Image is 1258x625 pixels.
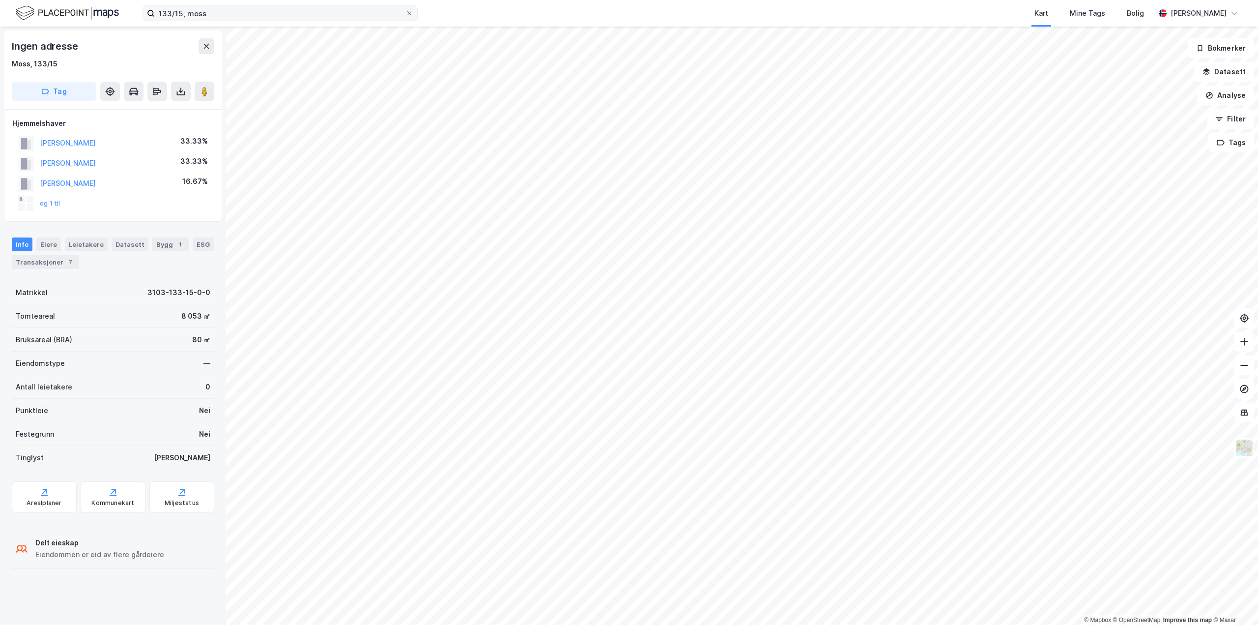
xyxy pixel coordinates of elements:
[1171,7,1227,19] div: [PERSON_NAME]
[1197,86,1254,105] button: Analyse
[16,428,54,440] div: Festegrunn
[192,334,210,346] div: 80 ㎡
[35,549,164,561] div: Eiendommen er eid av flere gårdeiere
[154,452,210,464] div: [PERSON_NAME]
[65,257,75,267] div: 7
[1207,109,1254,129] button: Filter
[12,82,96,101] button: Tag
[155,6,405,21] input: Søk på adresse, matrikkel, gårdeiere, leietakere eller personer
[199,405,210,417] div: Nei
[181,310,210,322] div: 8 053 ㎡
[1034,7,1048,19] div: Kart
[1209,578,1258,625] iframe: Chat Widget
[16,334,72,346] div: Bruksareal (BRA)
[1070,7,1105,19] div: Mine Tags
[16,452,44,464] div: Tinglyst
[12,238,32,251] div: Info
[1113,617,1161,624] a: OpenStreetMap
[16,310,55,322] div: Tomteareal
[205,381,210,393] div: 0
[12,255,79,269] div: Transaksjoner
[1194,62,1254,82] button: Datasett
[180,135,208,147] div: 33.33%
[193,238,214,251] div: ESG
[65,238,108,251] div: Leietakere
[1235,439,1254,457] img: Z
[175,239,185,249] div: 1
[36,238,61,251] div: Eiere
[16,4,119,22] img: logo.f888ab2527a4732fd821a326f86c7f29.svg
[12,58,57,70] div: Moss, 133/15
[1163,617,1212,624] a: Improve this map
[12,38,80,54] div: Ingen adresse
[165,499,199,507] div: Miljøstatus
[35,537,164,549] div: Delt eieskap
[16,357,65,369] div: Eiendomstype
[16,287,48,298] div: Matrikkel
[1084,617,1111,624] a: Mapbox
[112,238,148,251] div: Datasett
[199,428,210,440] div: Nei
[16,381,72,393] div: Antall leietakere
[180,155,208,167] div: 33.33%
[152,238,189,251] div: Bygg
[91,499,134,507] div: Kommunekart
[182,176,208,187] div: 16.67%
[16,405,48,417] div: Punktleie
[1208,133,1254,152] button: Tags
[1209,578,1258,625] div: Kontrollprogram for chat
[203,357,210,369] div: —
[27,499,61,507] div: Arealplaner
[1127,7,1144,19] div: Bolig
[1188,38,1254,58] button: Bokmerker
[147,287,210,298] div: 3103-133-15-0-0
[12,118,214,129] div: Hjemmelshaver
